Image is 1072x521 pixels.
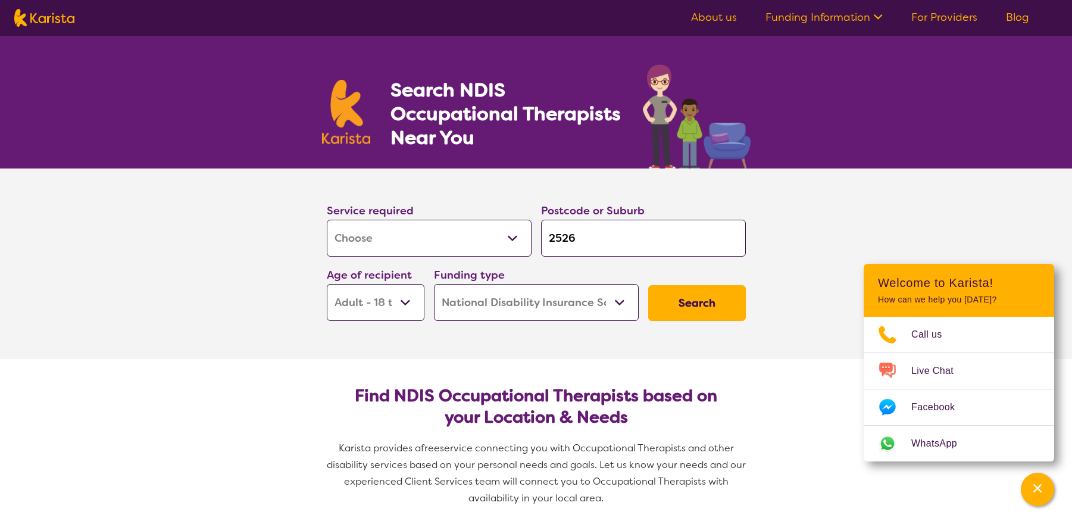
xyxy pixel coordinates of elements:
img: occupational-therapy [643,64,751,169]
span: WhatsApp [911,435,971,453]
span: service connecting you with Occupational Therapists and other disability services based on your p... [327,442,748,504]
img: Karista logo [322,80,371,144]
ul: Choose channel [864,317,1054,461]
img: Karista logo [14,9,74,27]
h2: Find NDIS Occupational Therapists based on your Location & Needs [336,385,736,428]
button: Channel Menu [1021,473,1054,506]
label: Age of recipient [327,268,412,282]
a: About us [691,10,737,24]
a: Web link opens in a new tab. [864,426,1054,461]
label: Postcode or Suburb [541,204,645,218]
span: Facebook [911,398,969,416]
span: Live Chat [911,362,968,380]
a: Blog [1006,10,1029,24]
label: Funding type [434,268,505,282]
span: free [421,442,440,454]
h2: Welcome to Karista! [878,276,1040,290]
h1: Search NDIS Occupational Therapists Near You [390,78,622,149]
label: Service required [327,204,414,218]
a: For Providers [911,10,977,24]
input: Type [541,220,746,257]
span: Karista provides a [339,442,421,454]
div: Channel Menu [864,264,1054,461]
p: How can we help you [DATE]? [878,295,1040,305]
span: Call us [911,326,957,344]
button: Search [648,285,746,321]
a: Funding Information [765,10,883,24]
